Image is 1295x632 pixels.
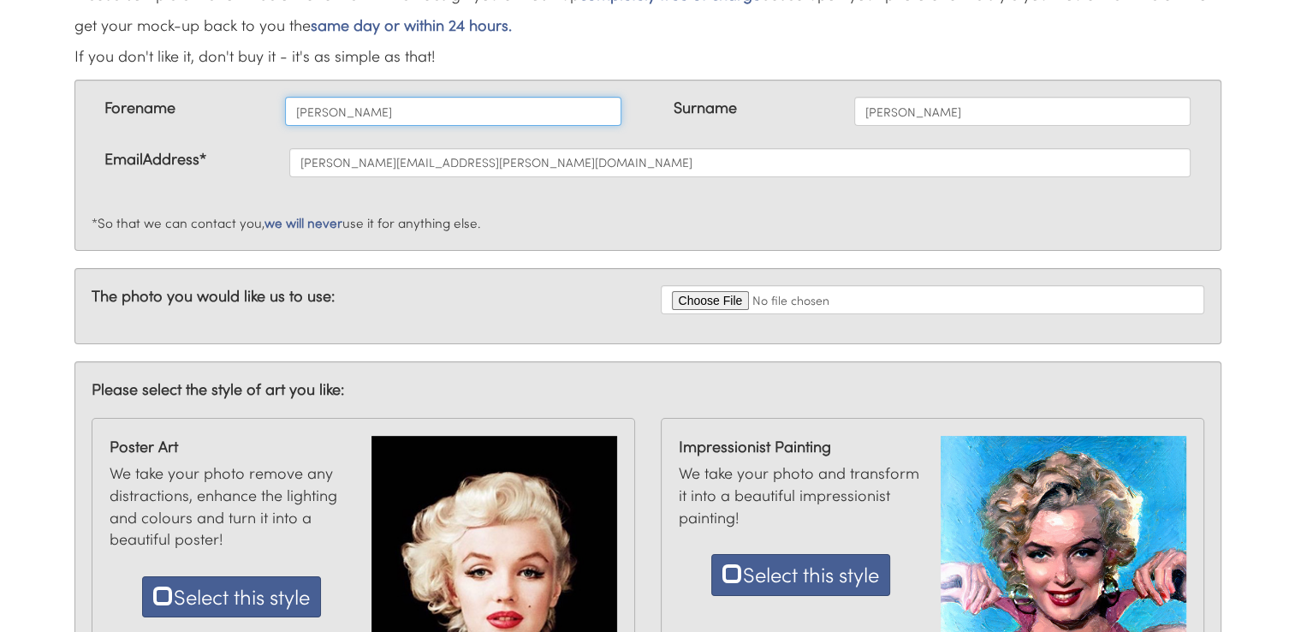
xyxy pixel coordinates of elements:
[264,214,342,231] em: we will never
[670,427,933,605] div: We take your photo and transform it into a beautiful impressionist painting!
[679,436,924,458] strong: Impressionist Painting
[711,554,890,595] button: Select this style
[110,436,355,458] strong: Poster Art
[92,214,481,231] small: *So that we can contact you, use it for anything else.
[92,379,344,399] strong: Please select the style of art you like:
[674,97,737,119] label: Surname
[142,576,321,617] button: Select this style
[104,148,206,170] label: EmailAddress*
[101,427,364,627] div: We take your photo remove any distractions, enhance the lighting and colours and turn it into a b...
[311,15,512,35] em: same day or within 24 hours.
[104,97,175,119] label: Forename
[92,285,335,306] strong: The photo you would like us to use:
